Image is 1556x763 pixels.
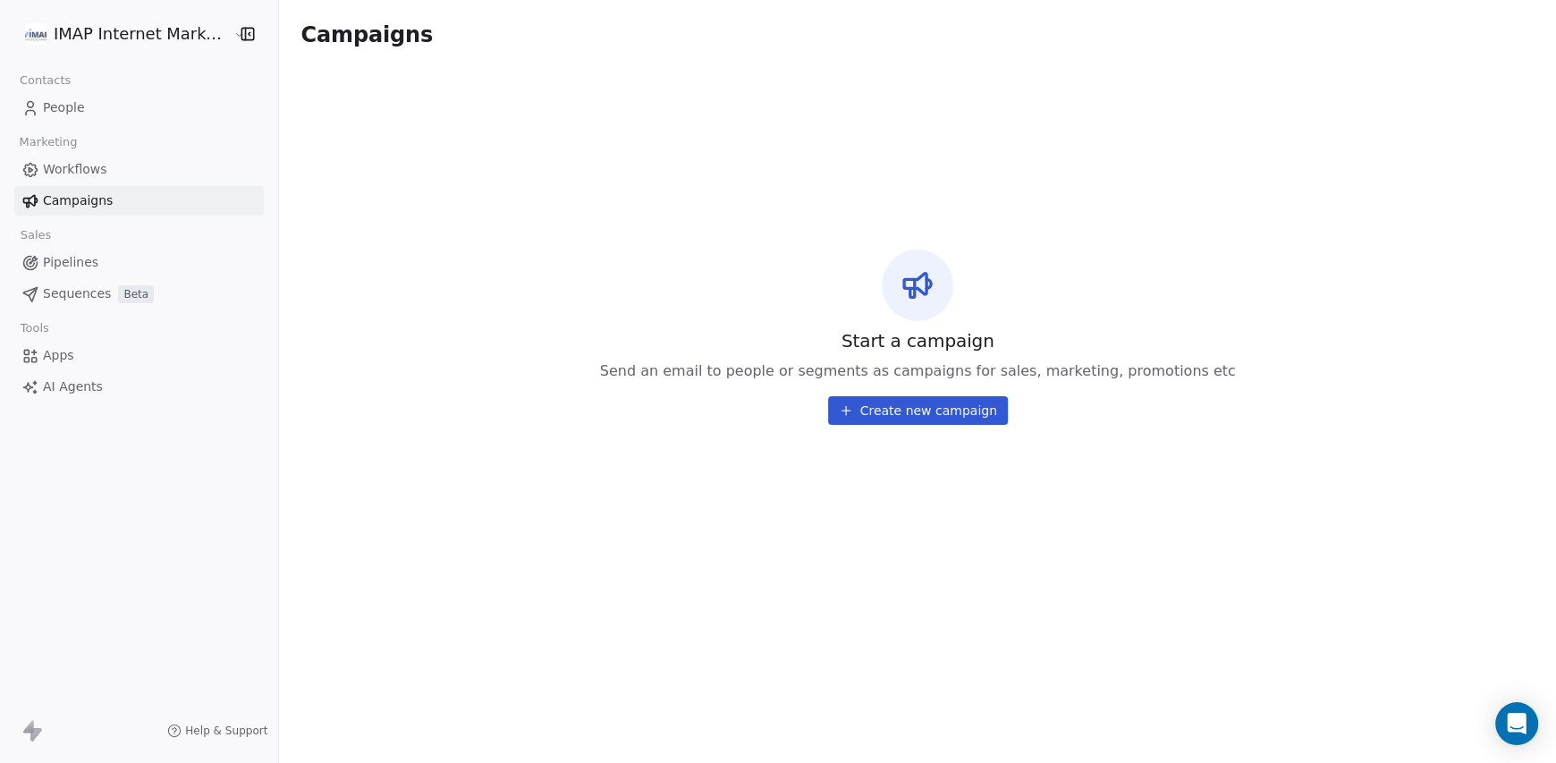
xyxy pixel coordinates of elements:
[600,360,1236,382] span: Send an email to people or segments as campaigns for sales, marketing, promotions etc
[14,279,264,309] a: SequencesBeta
[12,67,79,94] span: Contacts
[167,724,267,738] a: Help & Support
[43,98,85,117] span: People
[13,315,56,342] span: Tools
[1495,702,1538,745] div: Open Intercom Messenger
[43,346,74,365] span: Apps
[12,129,85,156] span: Marketing
[54,22,229,46] span: IMAP Internet Marketing SL
[43,284,111,303] span: Sequences
[14,372,264,402] a: AI Agents
[43,191,113,210] span: Campaigns
[828,396,1008,425] button: Create new campaign
[300,21,433,47] span: Campaigns
[841,328,994,353] span: Start a campaign
[118,285,154,303] span: Beta
[21,19,221,49] button: IMAP Internet Marketing SL
[185,724,267,738] span: Help & Support
[43,253,98,272] span: Pipelines
[43,160,107,179] span: Workflows
[14,186,264,216] a: Campaigns
[43,377,103,396] span: AI Agents
[14,341,264,370] a: Apps
[14,155,264,184] a: Workflows
[14,93,264,123] a: People
[25,23,47,45] img: IMAP_Logo_ok.jpg
[14,248,264,277] a: Pipelines
[13,222,59,249] span: Sales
